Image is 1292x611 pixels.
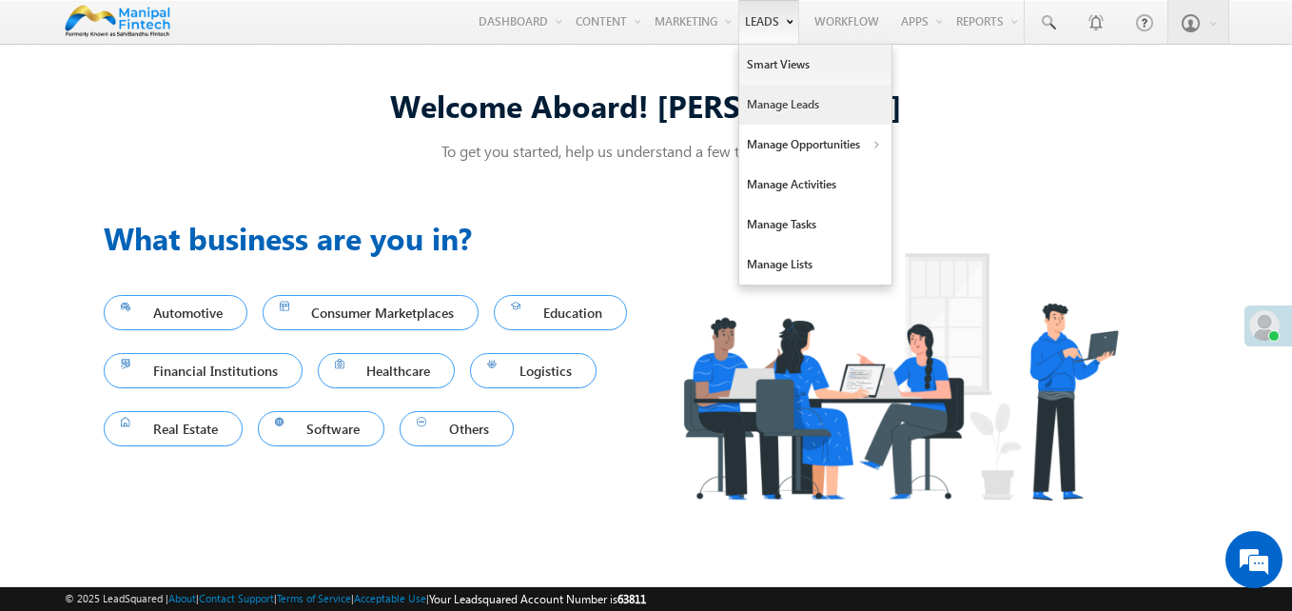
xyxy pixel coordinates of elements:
[277,592,351,604] a: Terms of Service
[168,592,196,604] a: About
[121,300,230,325] span: Automotive
[354,592,426,604] a: Acceptable Use
[199,592,274,604] a: Contact Support
[739,85,891,125] a: Manage Leads
[617,592,646,606] span: 63811
[739,45,891,85] a: Smart Views
[335,358,439,384] span: Healthcare
[275,416,368,442] span: Software
[121,416,225,442] span: Real Estate
[65,5,170,38] img: Custom Logo
[511,300,610,325] span: Education
[739,205,891,245] a: Manage Tasks
[280,300,462,325] span: Consumer Marketplaces
[739,245,891,285] a: Manage Lists
[646,215,1154,538] img: Industry.png
[739,165,891,205] a: Manage Activities
[65,590,646,608] span: © 2025 LeadSquared | | | | |
[429,592,646,606] span: Your Leadsquared Account Number is
[121,358,285,384] span: Financial Institutions
[104,141,1188,161] p: To get you started, help us understand a few things about you!
[739,125,891,165] a: Manage Opportunities
[104,85,1188,126] div: Welcome Aboard! [PERSON_NAME]
[417,416,497,442] span: Others
[104,215,646,261] h3: What business are you in?
[487,358,579,384] span: Logistics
